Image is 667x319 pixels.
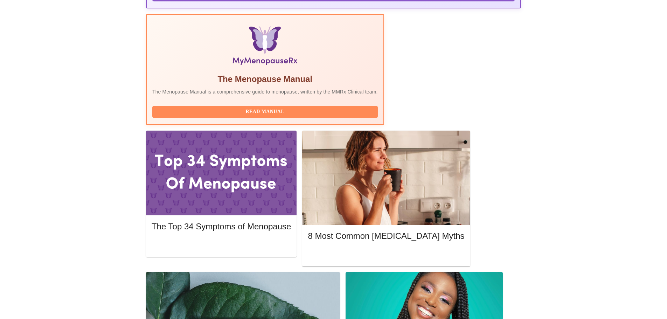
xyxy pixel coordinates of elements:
[152,88,378,95] p: The Menopause Manual is a comprehensive guide to menopause, written by the MMRx Clinical team.
[308,230,464,242] h5: 8 Most Common [MEDICAL_DATA] Myths
[315,250,457,259] span: Read More
[308,248,464,261] button: Read More
[152,238,291,251] button: Read More
[152,221,291,232] h5: The Top 34 Symptoms of Menopause
[152,106,378,118] button: Read Manual
[152,108,380,114] a: Read Manual
[159,108,371,116] span: Read Manual
[159,240,284,249] span: Read More
[152,241,293,247] a: Read More
[188,26,342,68] img: Menopause Manual
[308,251,466,257] a: Read More
[152,74,378,85] h5: The Menopause Manual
